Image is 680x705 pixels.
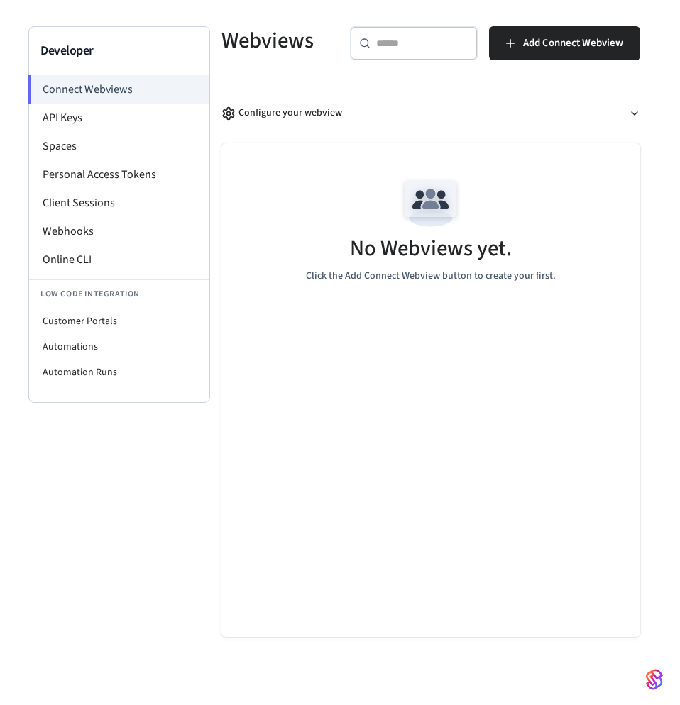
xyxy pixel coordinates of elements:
li: Personal Access Tokens [29,160,209,189]
li: Automation Runs [29,360,209,385]
h5: Webviews [221,26,333,55]
button: Configure your webview [221,94,640,132]
button: Add Connect Webview [489,26,640,60]
li: Customer Portals [29,309,209,334]
span: Add Connect Webview [523,34,623,52]
h5: No Webviews yet. [350,234,512,263]
li: Webhooks [29,217,209,245]
li: API Keys [29,104,209,132]
li: Connect Webviews [28,75,209,104]
li: Spaces [29,132,209,160]
div: Configure your webview [221,106,342,121]
li: Client Sessions [29,189,209,217]
li: Automations [29,334,209,360]
img: Team Empty State [399,172,463,235]
h3: Developer [40,41,198,61]
li: Low Code Integration [29,279,209,309]
li: Online CLI [29,245,209,274]
p: Click the Add Connect Webview button to create your first. [306,269,556,284]
img: SeamLogoGradient.69752ec5.svg [646,668,663,691]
